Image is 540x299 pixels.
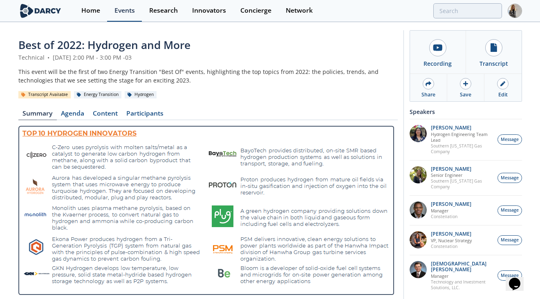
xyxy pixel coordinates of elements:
[431,143,493,154] p: Southern [US_STATE] Gas Company
[410,201,427,219] img: YkGFfnKYT4erdBnyv6Z0
[460,91,471,98] div: Save
[431,231,472,237] p: [PERSON_NAME]
[149,7,178,14] div: Research
[423,59,452,68] div: Recording
[57,110,89,120] a: Agenda
[433,3,502,18] input: Advanced Search
[501,175,519,181] span: Message
[18,4,63,18] img: logo-wide.svg
[421,91,435,98] div: Share
[89,110,122,120] a: Content
[410,166,427,183] img: TpBhW5UTB2PTOQ22Obnq
[497,235,522,245] button: Message
[480,59,508,68] div: Transcript
[497,173,522,183] button: Message
[431,214,471,219] p: Constellation
[410,261,427,278] img: fC0wGcvRaiDHe8mhrJdr
[501,207,519,214] span: Message
[74,91,122,98] div: Energy Transition
[431,201,471,207] p: [PERSON_NAME]
[484,74,521,101] a: Edit
[431,261,493,272] p: [DEMOGRAPHIC_DATA][PERSON_NAME]
[497,205,522,216] button: Message
[410,31,466,74] a: Recording
[18,53,398,62] div: Technical [DATE] 2:00 PM - 3:00 PM -03
[18,91,71,98] div: Transcript Available
[497,134,522,145] button: Message
[240,7,271,14] div: Concierge
[18,110,57,120] a: Summary
[18,67,398,85] div: This event will be the first of two Energy Transition "Best Of" events, highlighting the top topi...
[81,7,100,14] div: Home
[410,231,427,248] img: rI6EyuTnSqrZsEPYIALA
[18,126,394,295] img: Image
[497,270,522,281] button: Message
[410,105,522,119] div: Speakers
[431,243,472,249] p: Constellation
[431,166,493,172] p: [PERSON_NAME]
[431,172,493,178] p: Senior Engineer
[410,125,427,142] img: 0awEz0XQoegE2SToIpMp
[431,125,493,131] p: [PERSON_NAME]
[501,272,519,279] span: Message
[431,178,493,190] p: Southern [US_STATE] Gas Company
[431,273,493,279] p: Manager
[114,7,135,14] div: Events
[125,91,157,98] div: Hydrogen
[431,132,493,143] p: Hydrogen Engineering Team Lead
[506,266,532,291] iframe: chat widget
[46,54,51,61] span: •
[501,136,519,143] span: Message
[122,110,168,120] a: Participants
[508,4,522,18] img: Profile
[18,38,190,52] span: Best of 2022: Hydrogen and More
[431,208,471,214] p: Manager
[431,279,493,290] p: Technology and Investment Solutions, LLC.
[498,91,508,98] div: Edit
[286,7,313,14] div: Network
[501,237,519,243] span: Message
[192,7,226,14] div: Innovators
[466,31,522,74] a: Transcript
[431,238,472,243] p: VP, Nuclear Strategy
